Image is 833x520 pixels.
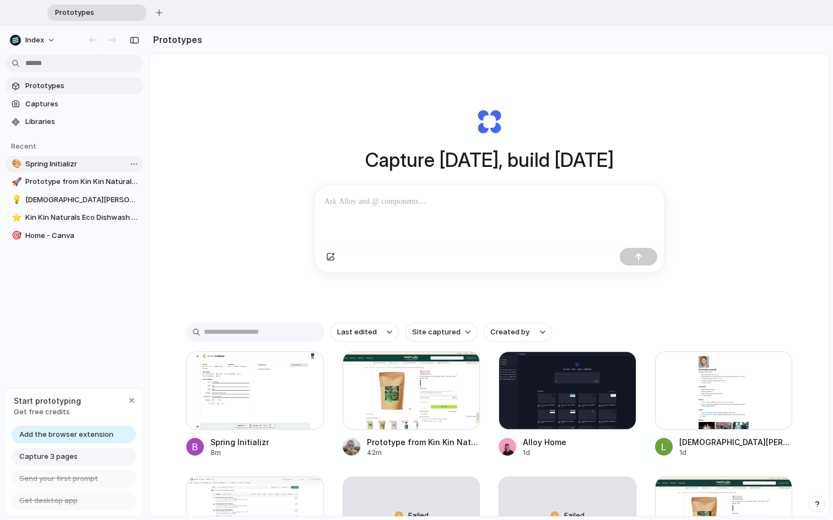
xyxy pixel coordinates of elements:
span: Prototypes [51,7,129,18]
button: 🎯 [10,230,21,241]
span: Home - Canva [25,230,139,241]
a: 💡[DEMOGRAPHIC_DATA][PERSON_NAME] [6,192,143,208]
div: Prototypes [47,4,147,21]
button: Created by [484,323,552,342]
a: 🚀Prototype from Kin Kin Naturals Eco Dishwash Powder Lime and [PERSON_NAME] 2.5kg | Healthylife [6,174,143,190]
div: 🎯 [12,229,19,242]
span: Start prototyping [14,395,81,407]
button: 🎨 [10,159,21,170]
span: Created by [490,327,529,338]
span: Add the browser extension [19,429,113,440]
span: Capture 3 pages [19,451,78,462]
a: Christian Iacullo[DEMOGRAPHIC_DATA][PERSON_NAME]1d [655,351,793,458]
span: Get desktop app [19,495,78,506]
button: Index [6,31,61,49]
span: Last edited [337,327,377,338]
div: 💡 [12,193,19,206]
div: [DEMOGRAPHIC_DATA][PERSON_NAME] [679,436,793,448]
span: Send your first prompt [19,473,98,484]
a: 🎨Spring Initializr [6,156,143,172]
a: Libraries [6,113,143,130]
a: Prototypes [6,78,143,94]
span: Kin Kin Naturals Eco Dishwash Powder Lime and [PERSON_NAME] 2.5kg | Healthylife [25,212,139,223]
span: Captures [25,99,139,110]
h1: Capture [DATE], build [DATE] [365,145,614,175]
h2: Prototypes [149,33,202,46]
span: Spring Initializr [25,159,139,170]
span: Recent [11,142,36,150]
a: Alloy HomeAlloy Home1d [499,351,636,458]
div: 1d [523,448,566,458]
div: Spring Initializr [210,436,269,448]
span: Index [25,35,44,46]
div: Alloy Home [523,436,566,448]
button: Site captured [405,323,477,342]
button: ⭐ [10,212,21,223]
span: [DEMOGRAPHIC_DATA][PERSON_NAME] [25,194,139,205]
a: Prototype from Kin Kin Naturals Eco Dishwash Powder Lime and Lemon Myrtle 2.5kg | HealthylifeProt... [343,351,480,458]
div: 🚀 [12,176,19,188]
div: 🎨 [12,158,19,170]
a: ⭐Kin Kin Naturals Eco Dishwash Powder Lime and [PERSON_NAME] 2.5kg | Healthylife [6,209,143,226]
a: Captures [6,96,143,112]
span: Prototypes [25,80,139,91]
div: Prototype from Kin Kin Naturals Eco Dishwash Powder Lime and [PERSON_NAME] 2.5kg | Healthylife [367,436,480,448]
span: Site captured [412,327,461,338]
span: Get free credits [14,407,81,418]
div: 1d [679,448,793,458]
button: Last edited [331,323,399,342]
a: Spring InitializrSpring Initializr8m [186,351,324,458]
span: Prototype from Kin Kin Naturals Eco Dishwash Powder Lime and [PERSON_NAME] 2.5kg | Healthylife [25,176,139,187]
span: Libraries [25,116,139,127]
div: 42m [367,448,480,458]
div: ⭐ [12,212,19,224]
a: 🎯Home - Canva [6,227,143,244]
div: 8m [210,448,269,458]
a: Add the browser extension [12,426,136,443]
button: 🚀 [10,176,21,187]
button: 💡 [10,194,21,205]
